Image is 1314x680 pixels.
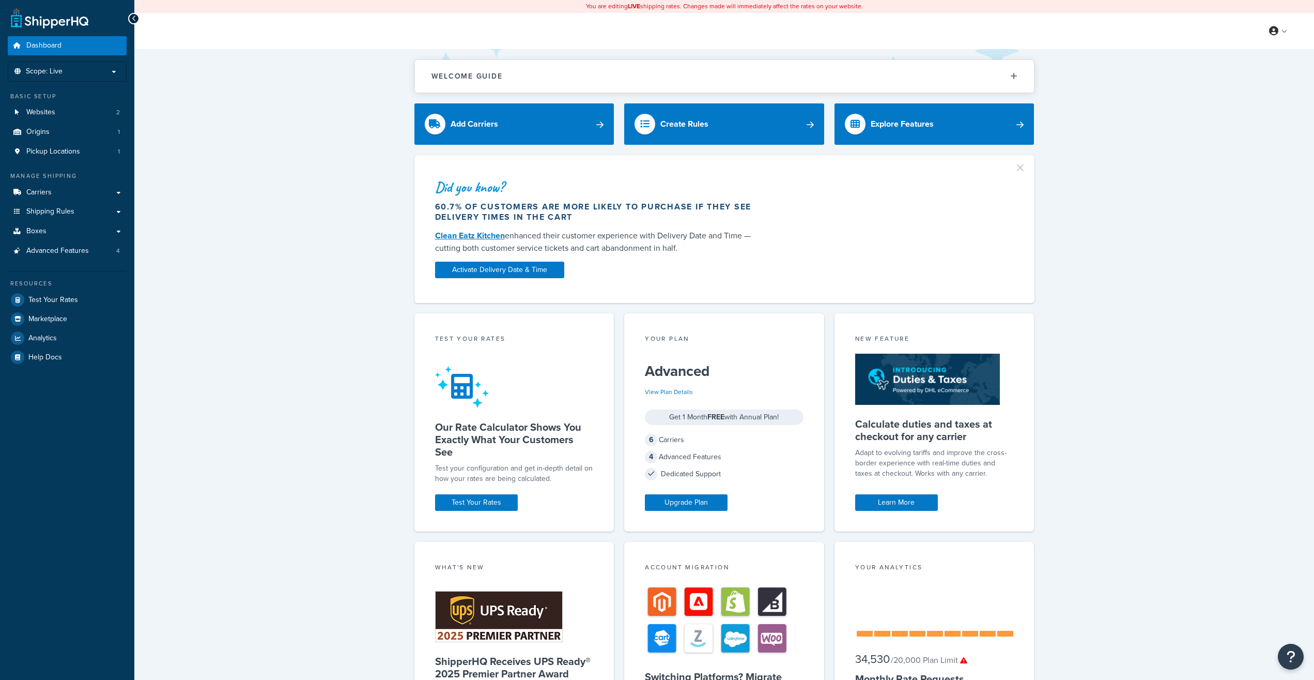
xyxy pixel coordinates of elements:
[645,363,803,380] h5: Advanced
[8,142,127,161] a: Pickup Locations1
[855,448,1014,479] p: Adapt to evolving tariffs and improve the cross-border experience with real-time duties and taxes...
[116,108,120,117] span: 2
[660,117,708,131] div: Create Rules
[435,655,594,680] h5: ShipperHQ Receives UPS Ready® 2025 Premier Partner Award
[871,117,934,131] div: Explore Features
[28,334,57,343] span: Analytics
[8,291,127,309] a: Test Your Rates
[8,183,127,202] a: Carriers
[26,147,80,156] span: Pickup Locations
[435,230,762,254] div: enhanced their customer experience with Delivery Date and Time — cutting both customer service ti...
[435,463,594,484] div: Test your configuration and get in-depth detail on how your rates are being calculated.
[1278,644,1304,670] button: Open Resource Center
[855,494,938,511] a: Learn More
[435,202,762,222] div: 60.7% of customers are more likely to purchase if they see delivery times in the cart
[435,230,505,241] a: Clean Eatz Kitchen
[645,434,657,446] span: 6
[26,188,52,197] span: Carriers
[415,60,1034,93] button: Welcome Guide
[435,494,518,511] a: Test Your Rates
[116,247,120,255] span: 4
[645,410,803,425] div: Get 1 Month with Annual Plan!
[855,563,1014,575] div: Your Analytics
[8,103,127,122] li: Websites
[28,353,62,362] span: Help Docs
[118,128,120,137] span: 1
[26,207,74,216] span: Shipping Rules
[118,147,120,156] span: 1
[8,241,127,261] li: Advanced Features
[645,563,803,575] div: Account Migration
[26,108,55,117] span: Websites
[8,123,127,142] a: Origins1
[645,450,803,464] div: Advanced Features
[628,2,640,11] b: LIVE
[834,103,1034,145] a: Explore Features
[8,92,127,101] div: Basic Setup
[431,72,503,80] h2: Welcome Guide
[451,117,498,131] div: Add Carriers
[26,41,61,50] span: Dashboard
[26,128,50,137] span: Origins
[28,315,67,324] span: Marketplace
[435,180,762,194] div: Did you know?
[855,334,1014,346] div: New Feature
[645,494,728,511] a: Upgrade Plan
[435,334,594,346] div: Test your rates
[645,334,803,346] div: Your Plan
[855,651,890,668] span: 34,530
[8,103,127,122] a: Websites2
[435,262,564,278] a: Activate Delivery Date & Time
[8,202,127,221] a: Shipping Rules
[8,348,127,367] a: Help Docs
[707,412,724,422] strong: FREE
[26,67,63,76] span: Scope: Live
[645,433,803,447] div: Carriers
[435,421,594,458] h5: Our Rate Calculator Shows You Exactly What Your Customers See
[855,418,1014,443] h5: Calculate duties and taxes at checkout for any carrier
[891,654,967,666] small: / 20,000 Plan Limit
[8,329,127,347] a: Analytics
[8,222,127,241] a: Boxes
[8,36,127,55] a: Dashboard
[8,142,127,161] li: Pickup Locations
[8,172,127,180] div: Manage Shipping
[8,310,127,328] a: Marketplace
[8,241,127,261] a: Advanced Features4
[435,563,594,575] div: What's New
[645,387,693,397] a: View Plan Details
[645,467,803,481] div: Dedicated Support
[8,123,127,142] li: Origins
[28,296,78,305] span: Test Your Rates
[645,451,657,463] span: 4
[414,103,614,145] a: Add Carriers
[8,279,127,288] div: Resources
[26,227,47,236] span: Boxes
[26,247,89,255] span: Advanced Features
[624,103,824,145] a: Create Rules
